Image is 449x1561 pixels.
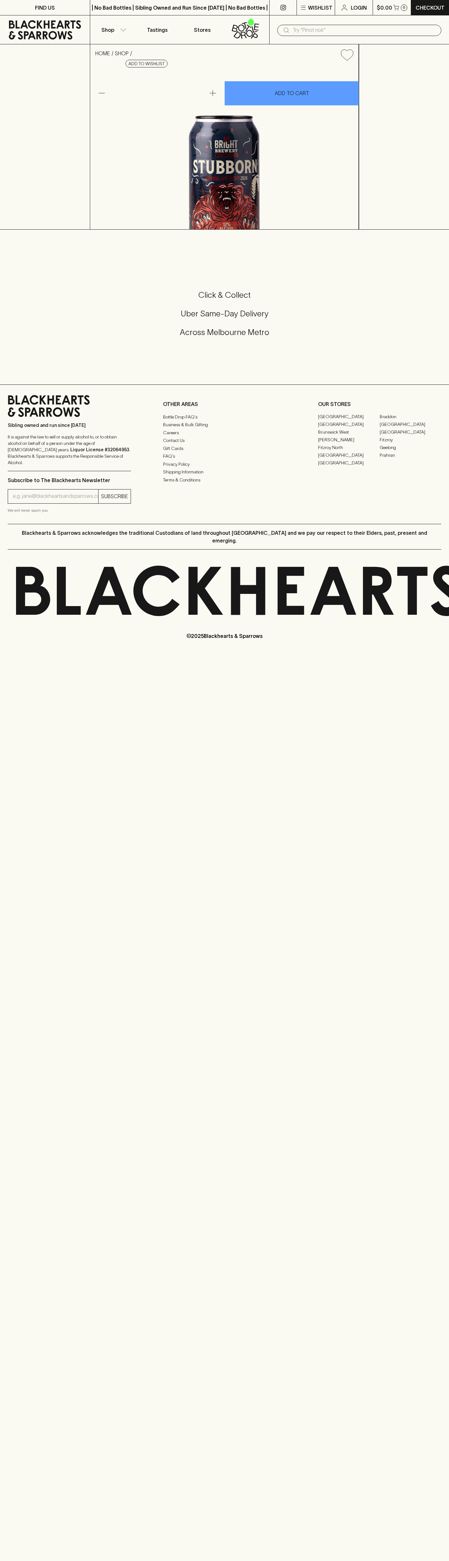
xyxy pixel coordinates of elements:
a: HOME [95,50,110,56]
a: [GEOGRAPHIC_DATA] [318,452,380,459]
button: SUBSCRIBE [99,489,131,503]
img: 52983.png [90,66,358,229]
p: Checkout [416,4,445,12]
p: OTHER AREAS [163,400,286,408]
button: Shop [90,15,135,44]
a: Braddon [380,413,441,421]
input: e.g. jane@blackheartsandsparrows.com.au [13,491,98,501]
a: Terms & Conditions [163,476,286,484]
a: Brunswick West [318,428,380,436]
p: Wishlist [308,4,332,12]
a: Business & Bulk Gifting [163,421,286,429]
button: Add to wishlist [338,47,356,63]
a: Prahran [380,452,441,459]
a: Bottle Drop FAQ's [163,413,286,421]
a: Contact Us [163,437,286,445]
p: OUR STORES [318,400,441,408]
p: Blackhearts & Sparrows acknowledges the traditional Custodians of land throughout [GEOGRAPHIC_DAT... [13,529,436,544]
p: Stores [194,26,211,34]
button: Add to wishlist [125,60,168,67]
a: Careers [163,429,286,437]
a: [PERSON_NAME] [318,436,380,444]
button: ADD TO CART [225,81,359,105]
a: [GEOGRAPHIC_DATA] [380,421,441,428]
h5: Click & Collect [8,290,441,300]
strong: Liquor License #32064953 [70,447,129,452]
p: We will never spam you [8,507,131,514]
p: ADD TO CART [275,89,309,97]
a: Shipping Information [163,468,286,476]
p: 0 [403,6,405,9]
a: Stores [180,15,225,44]
p: It is against the law to sell or supply alcohol to, or to obtain alcohol on behalf of a person un... [8,434,131,466]
a: SHOP [115,50,129,56]
p: Shop [101,26,114,34]
a: Privacy Policy [163,460,286,468]
input: Try "Pinot noir" [293,25,436,35]
p: SUBSCRIBE [101,492,128,500]
p: $0.00 [377,4,392,12]
a: Fitzroy North [318,444,380,452]
a: [GEOGRAPHIC_DATA] [318,421,380,428]
a: Gift Cards [163,445,286,452]
h5: Uber Same-Day Delivery [8,308,441,319]
a: Fitzroy [380,436,441,444]
a: Tastings [135,15,180,44]
a: [GEOGRAPHIC_DATA] [380,428,441,436]
p: FIND US [35,4,55,12]
a: Geelong [380,444,441,452]
a: [GEOGRAPHIC_DATA] [318,413,380,421]
a: [GEOGRAPHIC_DATA] [318,459,380,467]
p: Login [351,4,367,12]
p: Sibling owned and run since [DATE] [8,422,131,428]
a: FAQ's [163,453,286,460]
h5: Across Melbourne Metro [8,327,441,338]
div: Call to action block [8,264,441,372]
p: Tastings [147,26,168,34]
p: Subscribe to The Blackhearts Newsletter [8,476,131,484]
